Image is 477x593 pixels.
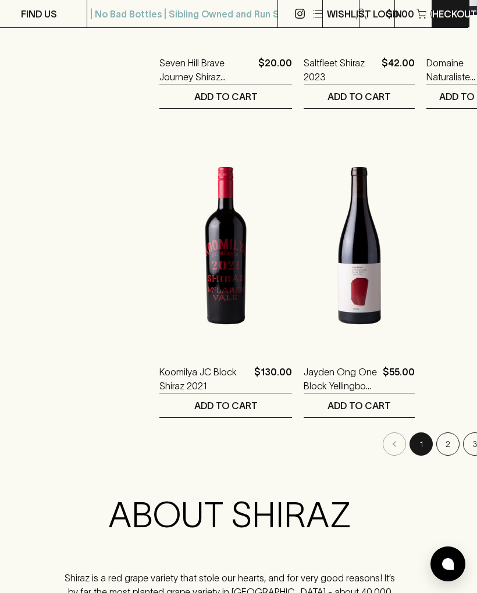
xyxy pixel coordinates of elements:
[258,56,292,84] p: $20.00
[328,90,391,104] p: ADD TO CART
[327,7,371,21] p: Wishlist
[159,84,292,108] button: ADD TO CART
[159,144,292,347] img: Koomilya JC Block Shiraz 2021
[328,399,391,413] p: ADD TO CART
[382,56,415,84] p: $42.00
[436,432,460,456] button: Go to page 2
[383,365,415,393] p: $55.00
[254,365,292,393] p: $130.00
[159,365,250,393] a: Koomilya JC Block Shiraz 2021
[386,7,414,21] p: $0.00
[304,365,378,393] a: Jayden Ong One Block Yellingbo Syrah 2023
[304,84,415,108] button: ADD TO CART
[373,7,402,21] p: Login
[442,558,454,570] img: bubble-icon
[304,144,415,347] img: Jayden Ong One Block Yellingbo Syrah 2023
[304,393,415,417] button: ADD TO CART
[159,393,292,417] button: ADD TO CART
[63,494,397,536] h2: ABOUT SHIRAZ
[21,7,57,21] p: FIND US
[410,432,433,456] button: page 1
[194,90,258,104] p: ADD TO CART
[159,56,254,84] a: Seven Hill Brave Journey Shiraz Touriga 2022
[425,7,477,21] p: Checkout
[194,399,258,413] p: ADD TO CART
[304,56,377,84] a: Saltfleet Shiraz 2023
